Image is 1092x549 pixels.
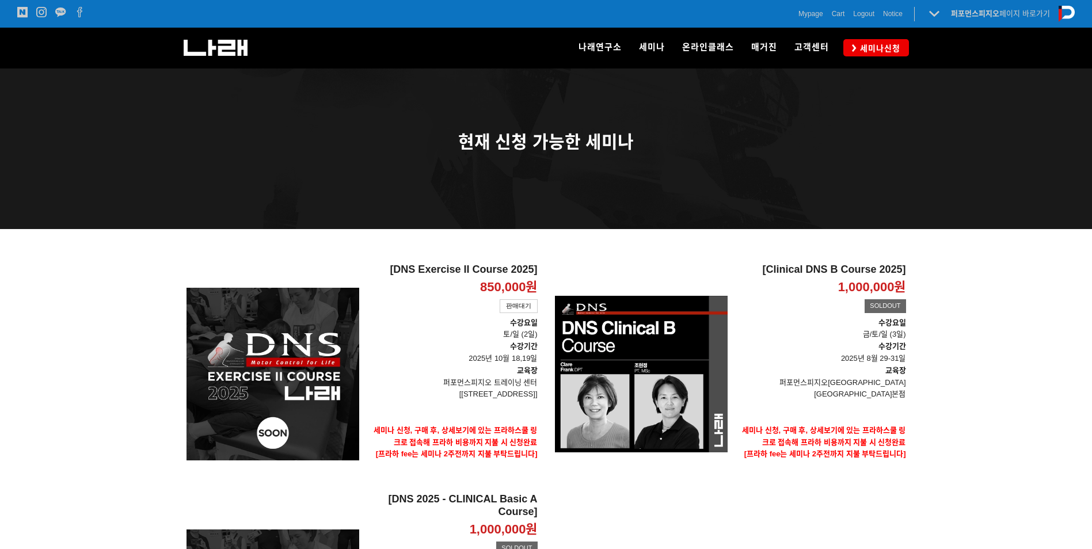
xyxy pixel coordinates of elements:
p: 금/토/일 (3일) [736,329,906,341]
p: 1,000,000원 [838,279,906,296]
a: 퍼포먼스피지오페이지 바로가기 [951,9,1050,18]
a: Cart [832,8,845,20]
strong: 교육장 [517,366,538,375]
a: 나래연구소 [570,28,630,68]
strong: 수강기간 [878,342,906,350]
span: 세미나신청 [857,43,900,54]
p: 850,000원 [480,279,538,296]
span: 나래연구소 [579,42,622,52]
strong: 수강기간 [510,342,538,350]
p: 퍼포먼스피지오 트레이닝 센터 [368,377,538,389]
p: 2025년 10월 18,19일 [368,341,538,365]
a: 온라인클래스 [674,28,743,68]
a: [DNS Exercise II Course 2025] 850,000원 판매대기 수강요일토/일 (2일)수강기간 2025년 10월 18,19일교육장퍼포먼스피지오 트레이닝 센터[[... [368,264,538,484]
strong: 교육장 [885,366,906,375]
a: Notice [883,8,903,20]
a: 세미나신청 [843,39,909,56]
strong: 세미나 신청, 구매 후, 상세보기에 있는 프라하스쿨 링크로 접속해 프라하 비용까지 지불 시 신청완료 [742,426,906,447]
h2: [DNS 2025 - CLINICAL Basic A Course] [368,493,538,518]
p: 1,000,000원 [470,521,538,538]
a: 매거진 [743,28,786,68]
p: [[STREET_ADDRESS]] [368,388,538,401]
h2: [Clinical DNS B Course 2025] [736,264,906,276]
div: SOLDOUT [865,299,905,313]
a: [Clinical DNS B Course 2025] 1,000,000원 SOLDOUT 수강요일금/토/일 (3일)수강기간 2025년 8월 29-31일교육장퍼포먼스피지오[GEOG... [736,264,906,484]
p: 퍼포먼스피지오[GEOGRAPHIC_DATA] [GEOGRAPHIC_DATA]본점 [736,377,906,401]
strong: 수강요일 [878,318,906,327]
strong: 세미나 신청, 구매 후, 상세보기에 있는 프라하스쿨 링크로 접속해 프라하 비용까지 지불 시 신청완료 [374,426,538,447]
div: 판매대기 [500,299,538,313]
span: 세미나 [639,42,665,52]
strong: 수강요일 [510,318,538,327]
a: 고객센터 [786,28,838,68]
h2: [DNS Exercise II Course 2025] [368,264,538,276]
a: 세미나 [630,28,674,68]
span: [프라하 fee는 세미나 2주전까지 지불 부탁드립니다] [376,449,538,458]
p: 토/일 (2일) [368,317,538,341]
span: 매거진 [751,42,777,52]
span: 고객센터 [794,42,829,52]
a: Mypage [798,8,823,20]
p: 2025년 8월 29-31일 [736,341,906,365]
strong: 퍼포먼스피지오 [951,9,999,18]
span: 현재 신청 가능한 세미나 [458,132,634,151]
span: 온라인클래스 [682,42,734,52]
span: [프라하 fee는 세미나 2주전까지 지불 부탁드립니다] [744,449,906,458]
a: Logout [853,8,874,20]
